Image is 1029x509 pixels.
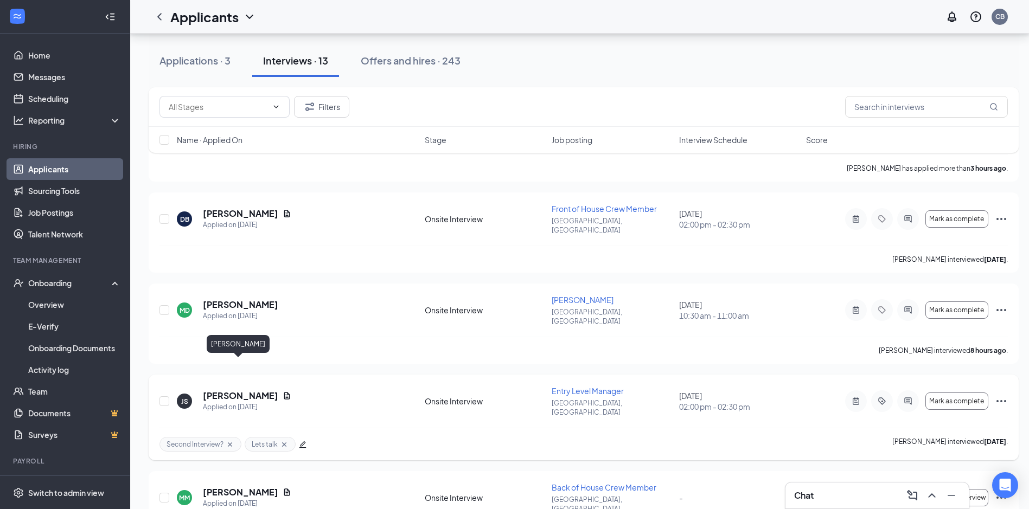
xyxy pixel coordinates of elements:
[243,10,256,23] svg: ChevronDown
[552,134,592,145] span: Job posting
[806,134,828,145] span: Score
[552,216,672,235] p: [GEOGRAPHIC_DATA], [GEOGRAPHIC_DATA]
[849,306,862,314] svg: ActiveNote
[299,441,306,448] span: edit
[794,489,814,501] h3: Chat
[995,12,1005,21] div: CB
[879,346,1008,355] p: [PERSON_NAME] interviewed .
[892,437,1008,452] p: [PERSON_NAME] interviewed .
[425,134,446,145] span: Stage
[929,306,984,314] span: Mark as complete
[925,489,938,502] svg: ChevronUp
[875,215,889,223] svg: Tag
[105,11,116,22] svg: Collapse
[875,397,889,405] svg: ActiveTag
[283,209,291,218] svg: Document
[552,295,613,305] span: [PERSON_NAME]
[552,307,672,326] p: [GEOGRAPHIC_DATA], [GEOGRAPHIC_DATA]
[203,486,278,498] h5: [PERSON_NAME]
[226,440,234,449] svg: Cross
[925,301,988,319] button: Mark as complete
[904,487,921,504] button: ComposeMessage
[13,278,24,288] svg: UserCheck
[849,215,862,223] svg: ActiveNote
[849,397,862,405] svg: ActiveNote
[984,255,1006,263] b: [DATE]
[28,115,122,126] div: Reporting
[984,437,1006,446] b: [DATE]
[945,489,958,502] svg: Minimize
[552,386,624,396] span: Entry Level Manager
[552,482,656,492] span: Back of House Crew Member
[923,487,941,504] button: ChevronUp
[272,102,280,111] svg: ChevronDown
[13,456,119,466] div: Payroll
[13,115,24,126] svg: Analysis
[303,100,316,113] svg: Filter
[892,255,1008,264] p: [PERSON_NAME] interviewed .
[995,395,1008,408] svg: Ellipses
[28,487,104,498] div: Switch to admin view
[425,214,545,224] div: Onsite Interview
[13,256,119,265] div: Team Management
[28,473,121,494] a: PayrollCrown
[252,440,278,449] span: Lets talk
[28,294,121,315] a: Overview
[679,134,747,145] span: Interview Schedule
[902,397,915,405] svg: ActiveChat
[203,390,278,402] h5: [PERSON_NAME]
[180,215,189,224] div: DB
[28,337,121,359] a: Onboarding Documents
[970,346,1006,355] b: 8 hours ago
[906,489,919,502] svg: ComposeMessage
[203,498,291,509] div: Applied on [DATE]
[425,492,545,503] div: Onsite Interview
[294,96,349,118] button: Filter Filters
[845,96,1008,118] input: Search in interviews
[28,88,121,109] a: Scheduling
[13,142,119,151] div: Hiring
[929,397,984,405] span: Mark as complete
[283,391,291,400] svg: Document
[181,397,188,406] div: JS
[679,401,800,412] span: 02:00 pm - 02:30 pm
[280,440,289,449] svg: Cross
[361,54,461,67] div: Offers and hires · 243
[992,472,1018,498] div: Open Intercom Messenger
[945,10,958,23] svg: Notifications
[552,204,657,214] span: Front of House Crew Member
[679,299,800,321] div: [DATE]
[180,306,190,315] div: MD
[28,44,121,66] a: Home
[679,208,800,230] div: [DATE]
[28,180,121,202] a: Sourcing Tools
[28,278,112,288] div: Onboarding
[902,215,915,223] svg: ActiveChat
[552,398,672,417] p: [GEOGRAPHIC_DATA], [GEOGRAPHIC_DATA]
[153,10,166,23] svg: ChevronLeft
[28,66,121,88] a: Messages
[203,208,278,220] h5: [PERSON_NAME]
[969,10,982,23] svg: QuestionInfo
[169,101,267,113] input: All Stages
[203,311,278,321] div: Applied on [DATE]
[929,215,984,223] span: Mark as complete
[970,164,1006,172] b: 3 hours ago
[875,306,889,314] svg: Tag
[925,392,988,410] button: Mark as complete
[13,487,24,498] svg: Settings
[203,402,291,413] div: Applied on [DATE]
[679,390,800,412] div: [DATE]
[28,315,121,337] a: E-Verify
[989,102,998,111] svg: MagnifyingGlass
[925,210,988,228] button: Mark as complete
[425,396,545,407] div: Onsite Interview
[207,335,270,353] div: [PERSON_NAME]
[12,11,23,22] svg: WorkstreamLogo
[203,220,291,230] div: Applied on [DATE]
[943,487,960,504] button: Minimize
[28,202,121,223] a: Job Postings
[28,359,121,381] a: Activity log
[679,493,683,502] span: -
[679,219,800,230] span: 02:00 pm - 02:30 pm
